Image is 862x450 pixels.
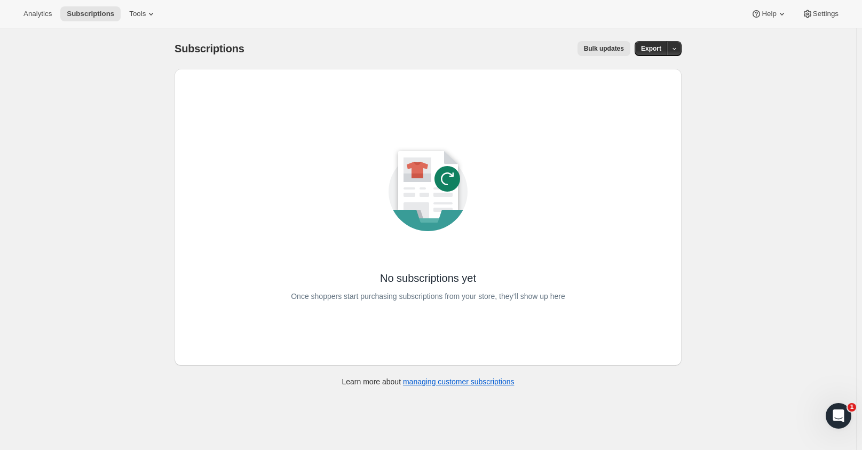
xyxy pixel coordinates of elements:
p: Once shoppers start purchasing subscriptions from your store, they’ll show up here [291,289,565,304]
button: Bulk updates [578,41,630,56]
button: Tools [123,6,163,21]
span: Settings [813,10,839,18]
button: Subscriptions [60,6,121,21]
a: managing customer subscriptions [403,377,515,386]
span: Analytics [23,10,52,18]
button: Help [745,6,793,21]
span: Subscriptions [67,10,114,18]
button: Analytics [17,6,58,21]
button: Settings [796,6,845,21]
span: 1 [848,403,856,412]
button: Export [635,41,668,56]
p: No subscriptions yet [380,271,476,286]
span: Export [641,44,661,53]
p: Learn more about [342,376,515,387]
span: Tools [129,10,146,18]
span: Help [762,10,776,18]
span: Subscriptions [175,43,244,54]
span: Bulk updates [584,44,624,53]
iframe: Intercom live chat [826,403,851,429]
